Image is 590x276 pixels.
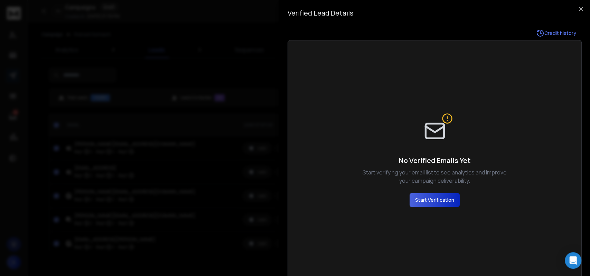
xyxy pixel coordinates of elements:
[357,168,512,185] p: Start verifying your email list to see analytics and improve your campaign deliverability.
[288,8,582,18] h3: Verified Lead Details
[357,156,512,165] h4: No Verified Emails Yet
[531,26,582,40] a: Credit history
[410,193,460,207] button: Start Verification
[565,252,581,269] div: Open Intercom Messenger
